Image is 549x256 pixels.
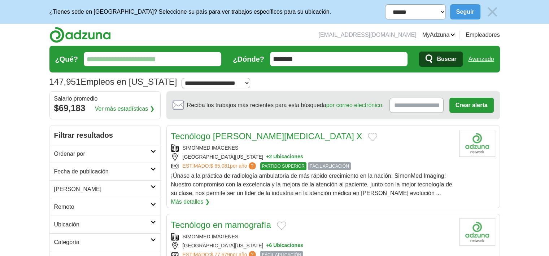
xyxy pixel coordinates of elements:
[50,145,160,163] a: Ordenar por
[55,54,78,65] label: ¿Qué?
[50,125,160,145] h2: Filtrar resultados
[249,162,256,169] span: ?
[266,242,269,250] span: +
[187,101,384,110] span: Reciba los trabajos más recientes para esta búsqueda :
[54,185,151,194] h2: [PERSON_NAME]
[50,180,160,198] a: [PERSON_NAME]
[54,167,151,176] h2: Fecha de publicación
[50,198,160,216] a: Remoto
[54,203,151,211] h2: Remoto
[183,153,263,161] font: [GEOGRAPHIC_DATA][US_STATE]
[210,163,230,169] span: $ 65,081
[171,233,453,240] div: SIMONMED IMÁGENES
[318,31,416,39] li: [EMAIL_ADDRESS][DOMAIN_NAME]
[171,144,453,152] div: SIMONMED IMÁGENES
[54,238,151,247] h2: Categoría
[171,198,210,206] a: Más detalles ❯
[183,162,257,170] a: ESTIMADO:$ 65,081por año?
[171,173,452,196] span: ¡Únase a la práctica de radiología ambulatoria de más rápido crecimiento en la nación: SimonMed I...
[269,242,303,250] font: 6 Ubicaciones
[49,75,81,88] span: 147,951
[422,31,456,39] a: MyAdzuna
[54,220,151,229] h2: Ubicación
[171,131,362,141] a: Tecnólogo [PERSON_NAME][MEDICAL_DATA] X
[459,130,495,157] img: Logotipo de la empresa
[183,242,263,250] font: [GEOGRAPHIC_DATA][US_STATE]
[54,150,151,158] h2: Ordenar por
[49,27,111,43] img: Logotipo de Adzuna
[269,153,303,161] font: 2 Ubicaciones
[49,8,331,16] p: ¿Tienes sede en [GEOGRAPHIC_DATA]? Seleccione su país para ver trabajos específicos para su ubica...
[171,220,271,230] a: Tecnólogo en mamografía
[266,153,269,161] span: +
[95,105,154,113] a: Ver más estadísticas ❯
[437,52,456,66] span: Buscar
[50,163,160,180] a: Fecha de publicación
[450,4,480,19] button: Seguir
[54,96,156,102] div: Salario promedio
[233,54,264,65] label: ¿Dónde?
[260,162,306,170] span: PARTIDO SUPERIOR
[419,52,462,67] button: Buscar
[50,233,160,251] a: Categoría
[50,216,160,233] a: Ubicación
[183,163,247,169] font: ESTIMADO: por año
[469,52,494,66] a: Avanzado
[459,219,495,246] img: Logotipo de la empresa
[80,77,177,87] font: Empleos en [US_STATE]
[277,221,286,230] button: Agregar a trabajos favoritos
[466,31,500,39] a: Empleadores
[266,242,303,250] button: +6 Ubicaciones
[326,102,382,108] a: por correo electrónico
[266,153,303,161] button: +2 Ubicaciones
[485,4,500,19] img: icon_close_no_bg.svg
[308,162,351,170] span: FÁCIL APLICACIÓN
[449,98,494,113] button: Crear alerta
[54,102,156,115] div: $69,183
[368,133,377,141] button: Agregar a trabajos favoritos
